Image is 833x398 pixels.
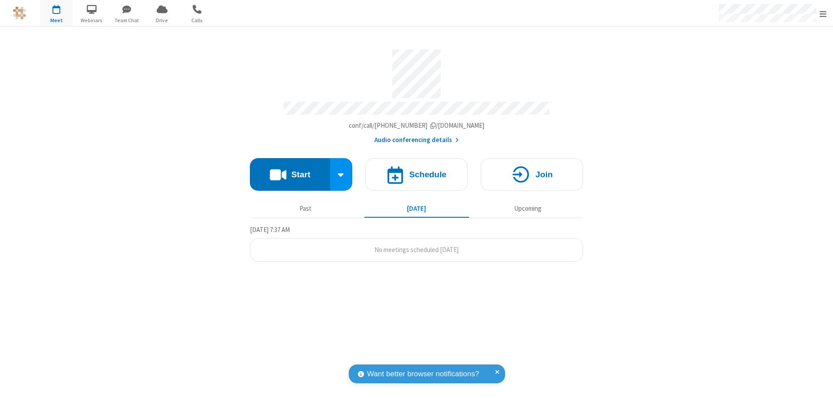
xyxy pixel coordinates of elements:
[367,368,479,380] span: Want better browser notifications?
[146,17,178,24] span: Drive
[75,17,108,24] span: Webinars
[250,225,583,262] section: Today's Meetings
[111,17,143,24] span: Team Chat
[330,158,353,191] div: Start conference options
[374,245,459,254] span: No meetings scheduled [DATE]
[535,170,553,179] h4: Join
[250,43,583,145] section: Account details
[374,135,459,145] button: Audio conferencing details
[250,158,330,191] button: Start
[181,17,213,24] span: Calls
[349,121,485,129] span: Copy my meeting room link
[365,158,468,191] button: Schedule
[476,200,580,217] button: Upcoming
[409,170,446,179] h4: Schedule
[13,7,26,20] img: QA Selenium DO NOT DELETE OR CHANGE
[250,226,290,234] span: [DATE] 7:37 AM
[40,17,73,24] span: Meet
[291,170,310,179] h4: Start
[253,200,358,217] button: Past
[364,200,469,217] button: [DATE]
[349,121,485,131] button: Copy my meeting room linkCopy my meeting room link
[481,158,583,191] button: Join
